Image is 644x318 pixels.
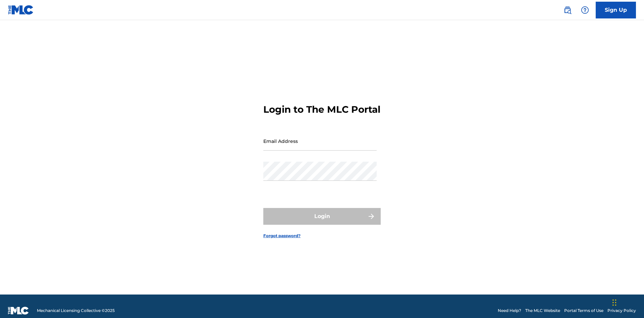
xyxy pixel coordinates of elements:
h3: Login to The MLC Portal [263,104,380,115]
a: The MLC Website [525,308,560,314]
a: Need Help? [498,308,521,314]
a: Sign Up [596,2,636,18]
img: search [563,6,572,14]
img: logo [8,307,29,315]
img: MLC Logo [8,5,34,15]
img: help [581,6,589,14]
span: Mechanical Licensing Collective © 2025 [37,308,115,314]
div: Drag [612,293,616,313]
iframe: Chat Widget [610,286,644,318]
a: Forgot password? [263,233,301,239]
a: Portal Terms of Use [564,308,603,314]
a: Public Search [561,3,574,17]
div: Help [578,3,592,17]
a: Privacy Policy [607,308,636,314]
